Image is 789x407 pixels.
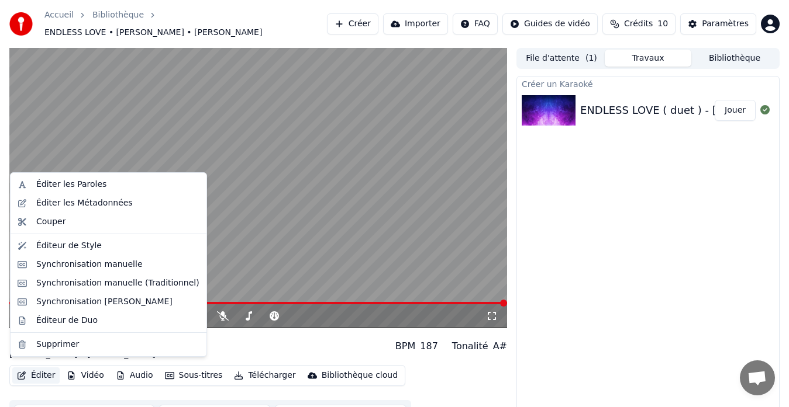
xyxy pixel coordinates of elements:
img: youka [9,12,33,36]
button: Créer [327,13,378,34]
div: Éditer les Paroles [36,179,106,190]
div: Paramètres [702,18,749,30]
div: [PERSON_NAME] • [PERSON_NAME] [9,349,156,360]
button: Paramètres [680,13,756,34]
div: Supprimer [36,339,79,350]
a: Bibliothèque [92,9,144,21]
button: Audio [111,367,158,384]
button: File d'attente [518,50,605,67]
button: Jouer [715,100,756,121]
button: Guides de vidéo [502,13,598,34]
div: Couper [36,216,66,228]
div: Synchronisation [PERSON_NAME] [36,296,173,308]
div: ENDLESS LOVE [9,332,156,349]
span: Crédits [624,18,653,30]
button: Importer [383,13,448,34]
button: Éditer [12,367,60,384]
div: Synchronisation manuelle [36,259,143,270]
div: A# [493,339,507,353]
a: Accueil [44,9,74,21]
div: Ouvrir le chat [740,360,775,395]
div: Éditeur de Style [36,240,102,252]
button: Sous-titres [160,367,228,384]
button: Bibliothèque [691,50,778,67]
button: Travaux [605,50,691,67]
div: 187 [420,339,438,353]
div: BPM [395,339,415,353]
button: Vidéo [62,367,108,384]
button: FAQ [453,13,498,34]
span: 10 [657,18,668,30]
div: Tonalité [452,339,488,353]
button: Télécharger [229,367,300,384]
div: Éditer les Métadonnées [36,197,133,209]
span: ( 1 ) [585,53,597,64]
button: Crédits10 [602,13,676,34]
div: Éditeur de Duo [36,315,98,326]
div: Synchronisation manuelle (Traditionnel) [36,277,199,289]
div: Créer un Karaoké [517,76,779,91]
span: ENDLESS LOVE • [PERSON_NAME] • [PERSON_NAME] [44,27,262,39]
nav: breadcrumb [44,9,327,39]
div: Bibliothèque cloud [322,370,398,381]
